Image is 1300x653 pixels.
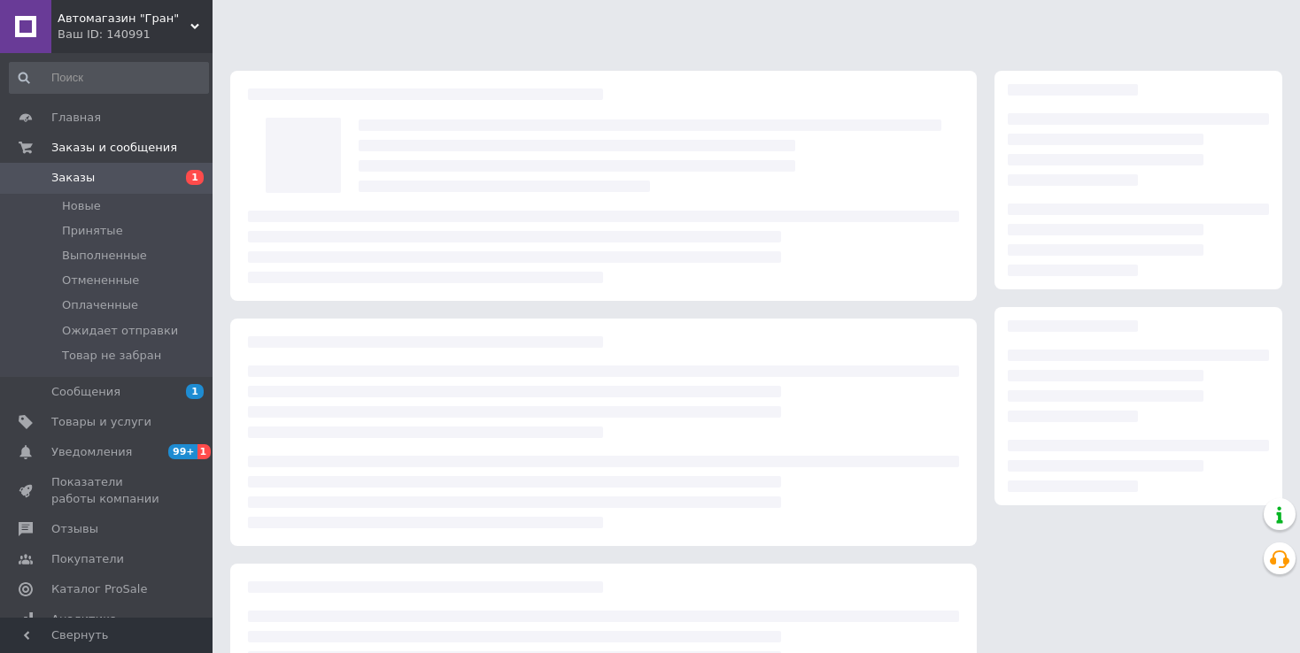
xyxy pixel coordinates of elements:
input: Поиск [9,62,209,94]
span: Покупатели [51,551,124,567]
span: Отмененные [62,273,139,288]
span: Ожидает отправки [62,323,178,339]
span: 99+ [168,444,197,459]
span: Товар не забран [62,348,161,364]
span: Новые [62,198,101,214]
div: Ваш ID: 140991 [58,27,213,42]
span: Аналитика [51,611,117,627]
span: Выполненные [62,248,147,264]
span: 1 [186,170,204,185]
span: Уведомления [51,444,132,460]
span: 1 [197,444,212,459]
span: Сообщения [51,384,120,400]
span: Главная [51,110,101,126]
span: Оплаченные [62,297,138,313]
span: Товары и услуги [51,414,151,430]
span: Отзывы [51,521,98,537]
span: Принятые [62,223,123,239]
span: Заказы [51,170,95,186]
span: Каталог ProSale [51,581,147,597]
span: Автомагазин "Гран" [58,11,190,27]
span: Заказы и сообщения [51,140,177,156]
span: 1 [186,384,204,399]
span: Показатели работы компании [51,474,164,506]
